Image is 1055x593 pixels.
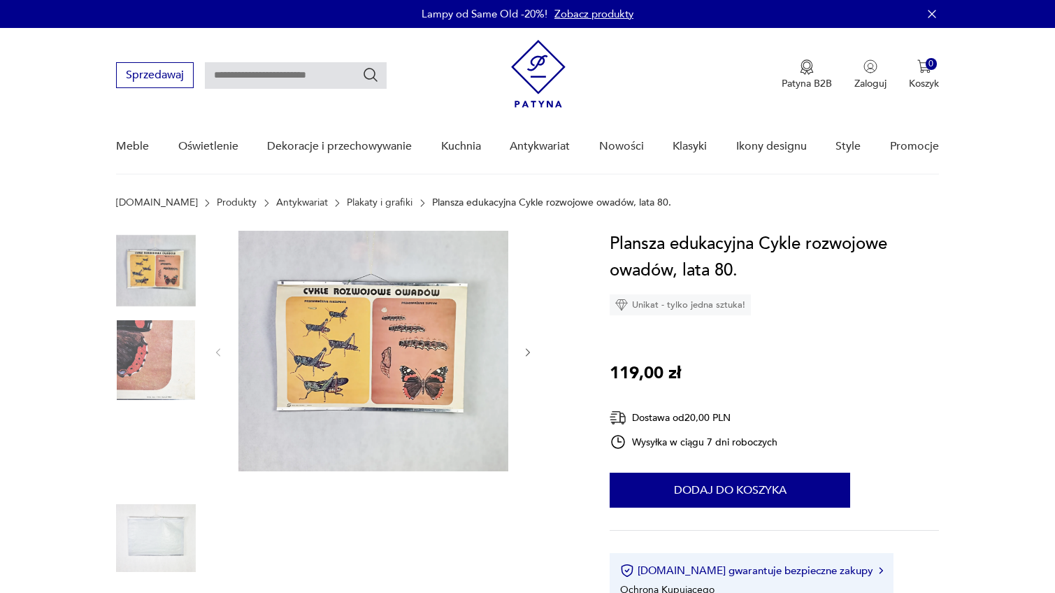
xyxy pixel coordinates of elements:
a: Oświetlenie [178,120,238,173]
a: Antykwariat [276,197,328,208]
a: Kuchnia [441,120,481,173]
a: Meble [116,120,149,173]
a: Sprzedawaj [116,71,194,81]
img: Zdjęcie produktu Plansza edukacyjna Cykle rozwojowe owadów, lata 80. [116,231,196,310]
button: Patyna B2B [782,59,832,90]
a: [DOMAIN_NAME] [116,197,198,208]
p: Plansza edukacyjna Cykle rozwojowe owadów, lata 80. [432,197,671,208]
a: Ikona medaluPatyna B2B [782,59,832,90]
p: 119,00 zł [610,360,681,387]
button: Zaloguj [854,59,887,90]
img: Ikona strzałki w prawo [879,567,883,574]
button: Dodaj do koszyka [610,473,850,508]
a: Produkty [217,197,257,208]
img: Ikona certyfikatu [620,564,634,578]
img: Ikona dostawy [610,409,626,427]
div: Wysyłka w ciągu 7 dni roboczych [610,434,777,450]
p: Koszyk [909,77,939,90]
a: Dekoracje i przechowywanie [267,120,412,173]
p: Lampy od Same Old -20%! [422,7,547,21]
img: Ikona koszyka [917,59,931,73]
a: Plakaty i grafiki [347,197,412,208]
img: Ikona medalu [800,59,814,75]
button: 0Koszyk [909,59,939,90]
a: Antykwariat [510,120,570,173]
div: Unikat - tylko jedna sztuka! [610,294,751,315]
a: Nowości [599,120,644,173]
div: Dostawa od 20,00 PLN [610,409,777,427]
a: Ikony designu [736,120,807,173]
div: 0 [926,58,938,70]
button: Sprzedawaj [116,62,194,88]
p: Patyna B2B [782,77,832,90]
img: Zdjęcie produktu Plansza edukacyjna Cykle rozwojowe owadów, lata 80. [116,409,196,489]
img: Zdjęcie produktu Plansza edukacyjna Cykle rozwojowe owadów, lata 80. [116,499,196,578]
p: Zaloguj [854,77,887,90]
img: Ikonka użytkownika [863,59,877,73]
a: Klasyki [673,120,707,173]
a: Promocje [890,120,939,173]
a: Zobacz produkty [554,7,633,21]
img: Zdjęcie produktu Plansza edukacyjna Cykle rozwojowe owadów, lata 80. [238,231,508,471]
img: Ikona diamentu [615,299,628,311]
img: Zdjęcie produktu Plansza edukacyjna Cykle rozwojowe owadów, lata 80. [116,320,196,400]
button: [DOMAIN_NAME] gwarantuje bezpieczne zakupy [620,564,882,578]
h1: Plansza edukacyjna Cykle rozwojowe owadów, lata 80. [610,231,939,284]
a: Style [835,120,861,173]
img: Patyna - sklep z meblami i dekoracjami vintage [511,40,566,108]
button: Szukaj [362,66,379,83]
